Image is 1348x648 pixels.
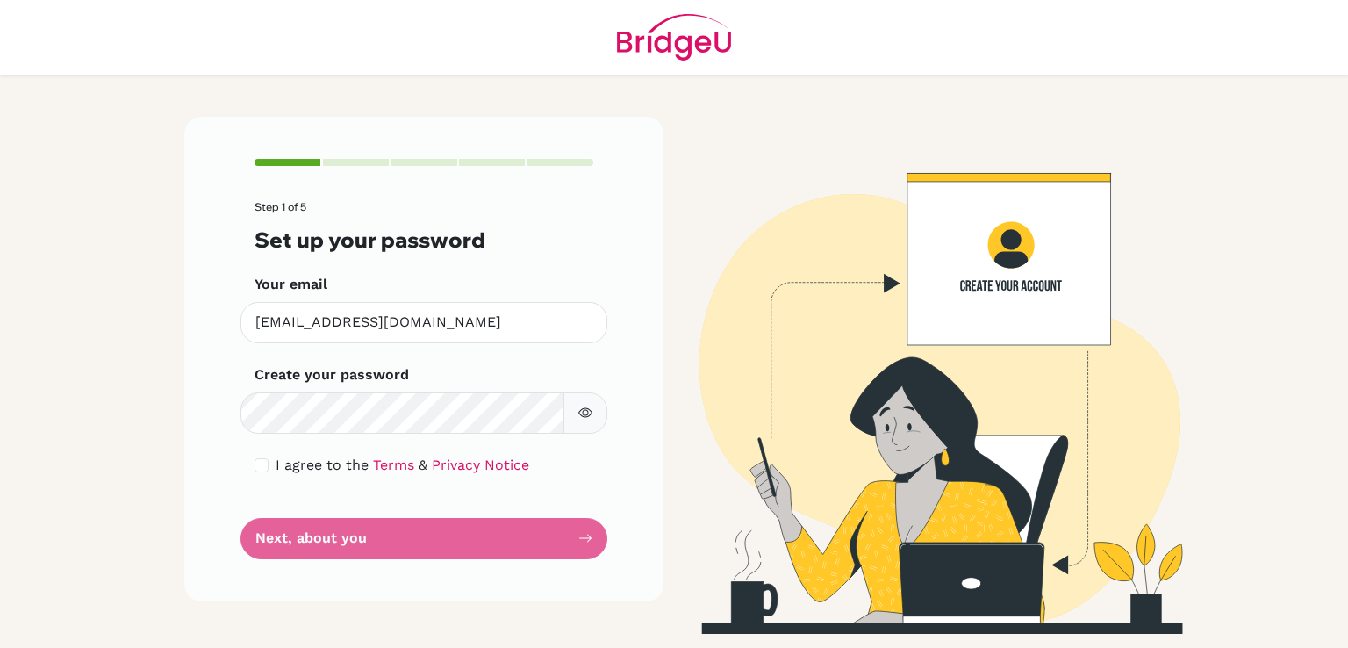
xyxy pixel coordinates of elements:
label: Create your password [255,364,409,385]
span: I agree to the [276,457,369,473]
a: Terms [373,457,414,473]
h3: Set up your password [255,227,593,253]
input: Insert your email* [240,302,607,343]
label: Your email [255,274,327,295]
span: Step 1 of 5 [255,200,306,213]
span: & [419,457,427,473]
a: Privacy Notice [432,457,529,473]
